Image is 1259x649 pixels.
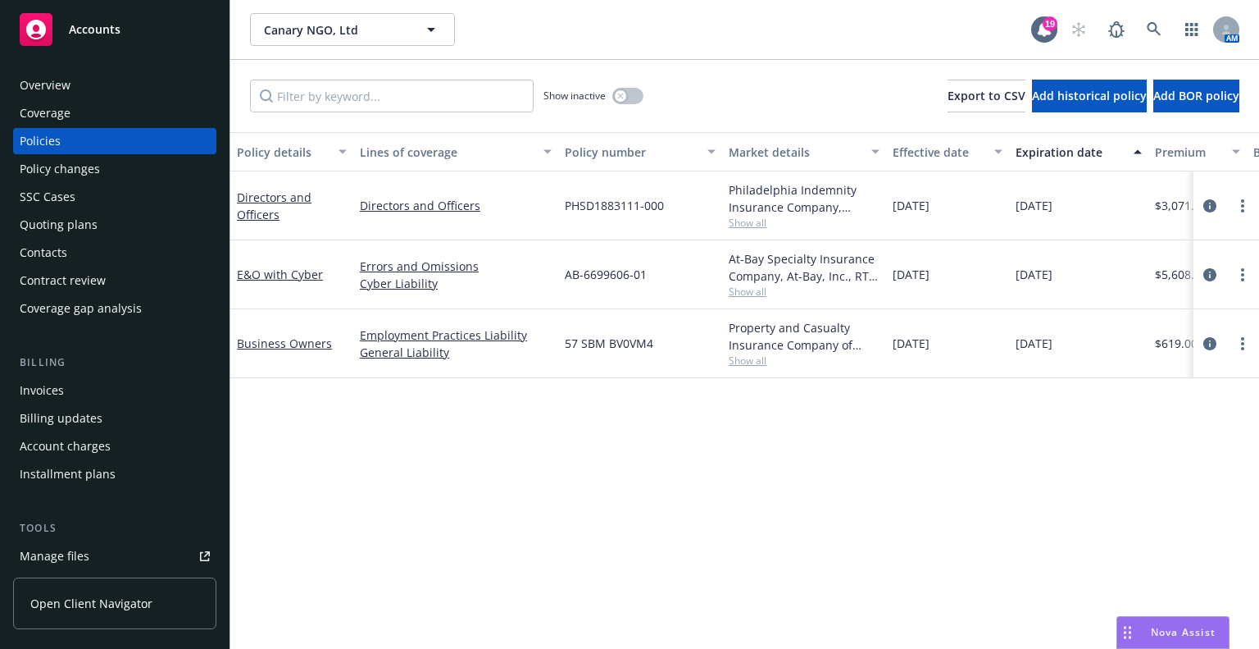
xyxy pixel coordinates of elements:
a: Errors and Omissions [360,258,552,275]
a: Business Owners [237,336,332,351]
span: Show inactive [543,89,606,103]
span: $3,071.00 [1155,197,1207,214]
span: Canary NGO, Ltd [264,21,406,39]
div: Philadelphia Indemnity Insurance Company, [GEOGRAPHIC_DATA] Insurance Companies [729,181,879,216]
div: 19 [1043,16,1057,31]
a: Report a Bug [1100,13,1133,46]
span: Accounts [69,23,120,36]
div: Billing [13,354,216,371]
span: [DATE] [1016,266,1052,283]
div: Coverage gap analysis [20,295,142,322]
div: Manage files [20,543,89,569]
a: Search [1138,13,1170,46]
a: Accounts [13,7,216,53]
a: more [1233,334,1252,354]
a: more [1233,196,1252,216]
div: Contract review [20,267,106,294]
div: Lines of coverage [360,144,534,161]
button: Canary NGO, Ltd [250,13,455,46]
a: Employment Practices Liability [360,327,552,344]
a: Policy changes [13,156,216,182]
a: Cyber Liability [360,275,552,292]
a: Contacts [13,240,216,266]
span: [DATE] [893,266,929,283]
a: circleInformation [1200,265,1220,285]
input: Filter by keyword... [250,80,534,112]
a: Installment plans [13,461,216,487]
button: Effective date [886,132,1009,171]
div: Overview [20,72,70,98]
button: Policy details [230,132,353,171]
div: Effective date [893,144,984,161]
button: Market details [722,132,886,171]
button: Add BOR policy [1153,80,1239,112]
a: Directors and Officers [360,197,552,214]
a: Contract review [13,267,216,294]
div: Policies [20,128,61,154]
span: Add historical policy [1032,88,1147,103]
div: SSC Cases [20,184,75,210]
button: Add historical policy [1032,80,1147,112]
span: [DATE] [893,335,929,352]
a: Start snowing [1062,13,1095,46]
a: Account charges [13,433,216,459]
a: Invoices [13,377,216,404]
button: Expiration date [1009,132,1148,171]
a: SSC Cases [13,184,216,210]
span: $619.00 [1155,335,1198,352]
a: circleInformation [1200,196,1220,216]
div: Account charges [20,433,111,459]
div: Policy details [237,144,329,161]
div: Market details [729,144,861,161]
div: Installment plans [20,461,116,487]
div: Quoting plans [20,212,98,238]
span: Add BOR policy [1153,88,1239,103]
span: [DATE] [1016,197,1052,214]
div: Premium [1155,144,1222,161]
button: Premium [1148,132,1247,171]
span: Open Client Navigator [30,595,152,612]
a: Billing updates [13,405,216,432]
span: [DATE] [1016,335,1052,352]
a: Directors and Officers [237,190,311,222]
span: 57 SBM BV0VM4 [565,335,653,352]
a: Policies [13,128,216,154]
span: AB-6699606-01 [565,266,647,283]
span: Show all [729,216,879,230]
a: Manage files [13,543,216,569]
a: General Liability [360,344,552,361]
button: Lines of coverage [353,132,558,171]
button: Nova Assist [1116,616,1229,649]
span: Show all [729,354,879,368]
button: Export to CSV [948,80,1025,112]
div: Coverage [20,100,70,126]
a: Switch app [1175,13,1208,46]
span: Show all [729,285,879,299]
a: more [1233,265,1252,285]
div: Policy number [565,144,698,161]
button: Policy number [558,132,722,171]
div: Expiration date [1016,144,1124,161]
span: PHSD1883111-000 [565,197,664,214]
div: Billing updates [20,405,102,432]
span: Export to CSV [948,88,1025,103]
div: Property and Casualty Insurance Company of [GEOGRAPHIC_DATA], Hartford Insurance Group [729,319,879,354]
div: Invoices [20,377,64,404]
span: Nova Assist [1151,625,1216,639]
a: Quoting plans [13,212,216,238]
div: Tools [13,520,216,537]
a: E&O with Cyber [237,267,323,282]
span: $5,608.00 [1155,266,1207,283]
span: [DATE] [893,197,929,214]
a: Coverage gap analysis [13,295,216,322]
div: Policy changes [20,156,100,182]
div: Contacts [20,240,67,266]
a: Overview [13,72,216,98]
div: At-Bay Specialty Insurance Company, At-Bay, Inc., RT Specialty Insurance Services, LLC (RSG Speci... [729,250,879,285]
a: Coverage [13,100,216,126]
a: circleInformation [1200,334,1220,354]
div: Drag to move [1117,617,1138,648]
